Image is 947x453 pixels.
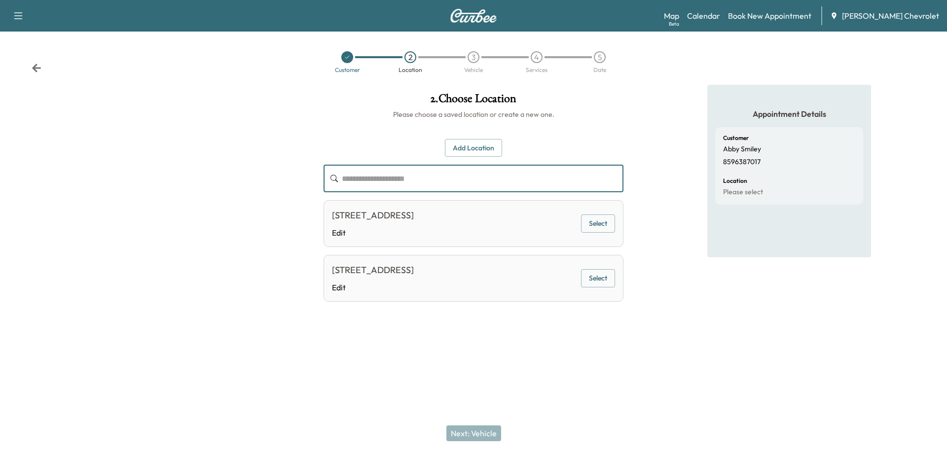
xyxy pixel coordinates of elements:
[332,263,414,277] div: [STREET_ADDRESS]
[593,67,606,73] div: Date
[450,9,497,23] img: Curbee Logo
[594,51,606,63] div: 5
[464,67,483,73] div: Vehicle
[531,51,543,63] div: 4
[669,20,679,28] div: Beta
[404,51,416,63] div: 2
[723,135,749,141] h6: Customer
[723,158,761,167] p: 8596387017
[723,178,747,184] h6: Location
[399,67,422,73] div: Location
[445,139,502,157] button: Add Location
[728,10,811,22] a: Book New Appointment
[723,188,763,197] p: Please select
[664,10,679,22] a: MapBeta
[581,269,615,287] button: Select
[332,281,414,293] a: Edit
[332,209,414,222] div: [STREET_ADDRESS]
[335,67,360,73] div: Customer
[723,145,761,154] p: Abby Smiley
[687,10,720,22] a: Calendar
[324,93,623,109] h1: 2 . Choose Location
[715,108,863,119] h5: Appointment Details
[332,227,414,239] a: Edit
[581,214,615,233] button: Select
[468,51,479,63] div: 3
[526,67,547,73] div: Services
[842,10,939,22] span: [PERSON_NAME] Chevrolet
[324,109,623,119] h6: Please choose a saved location or create a new one.
[32,63,41,73] div: Back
